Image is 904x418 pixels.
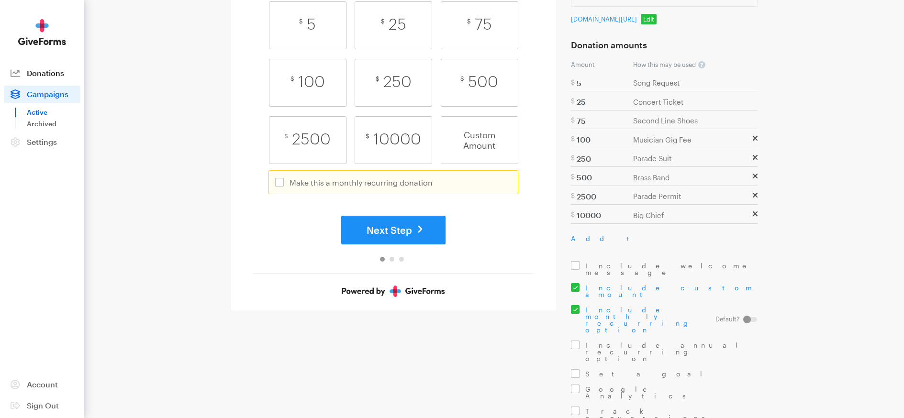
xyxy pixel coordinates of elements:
span: Next Step [367,224,412,236]
span: 5 [307,17,316,33]
span: Include welcome message [585,262,755,276]
input: Enter a Description [633,173,751,181]
a: Active [27,107,80,118]
a: Settings [4,133,80,151]
h3: Donation amounts [571,41,647,49]
span: $ [381,18,385,24]
span: $ [571,135,575,143]
span: $ [571,116,575,124]
span: $ [467,18,471,24]
span: Make this a monthly recurring donation [290,178,433,187]
span: $ [376,75,379,82]
input: Enter a Description [633,98,751,106]
a: Archived [27,118,80,130]
input: Enter a Description [633,135,751,143]
p: Amount [571,62,633,68]
span: 100 [298,75,325,90]
span: Include monthly recurring option [585,306,698,334]
span: Sign Out [27,401,59,410]
span: Include annual recurring option [585,341,743,363]
input: Enter a Description [633,117,751,125]
span: $ [571,97,575,105]
input: Enter a Description [633,211,751,219]
span: Custom Amount [441,117,518,164]
button: Next Step [341,216,446,244]
label: Default? [715,316,758,322]
span: 250 [383,75,412,90]
span: $ [366,132,369,139]
span: $ [571,192,575,199]
span: 10000 [373,132,421,147]
span: Account [27,380,58,389]
span: Set a goal [585,370,708,378]
span: $ [460,75,464,82]
span: 75 [475,17,492,33]
span: Donations [27,68,64,77]
span: 2500 [292,132,331,147]
span: Add + [571,235,639,242]
a: Campaigns [4,86,80,103]
p: How this may be used [571,62,758,69]
a: Sign Out [4,397,80,414]
span: $ [299,18,303,24]
input: Enter a Description [633,154,751,163]
span: Settings [27,137,57,146]
span: $ [571,154,575,162]
span: 500 [468,75,498,90]
span: $ [571,78,575,86]
span: $ [571,210,575,218]
span: Campaigns [27,89,68,99]
img: GiveForms [18,19,66,45]
input: Enter a Description [633,79,751,87]
span: ? [698,61,705,68]
a: Donations [4,65,80,82]
span: Include custom amount [585,284,755,298]
input: Enter a Description [633,192,751,200]
span: $ [571,173,575,180]
span: $ [284,132,288,139]
a: Account [4,376,80,393]
span: $ [290,75,294,82]
a: [DOMAIN_NAME][URL] [571,15,637,23]
span: 25 [389,17,406,33]
a: Edit [641,14,657,24]
span: Google Analytics [585,385,696,400]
